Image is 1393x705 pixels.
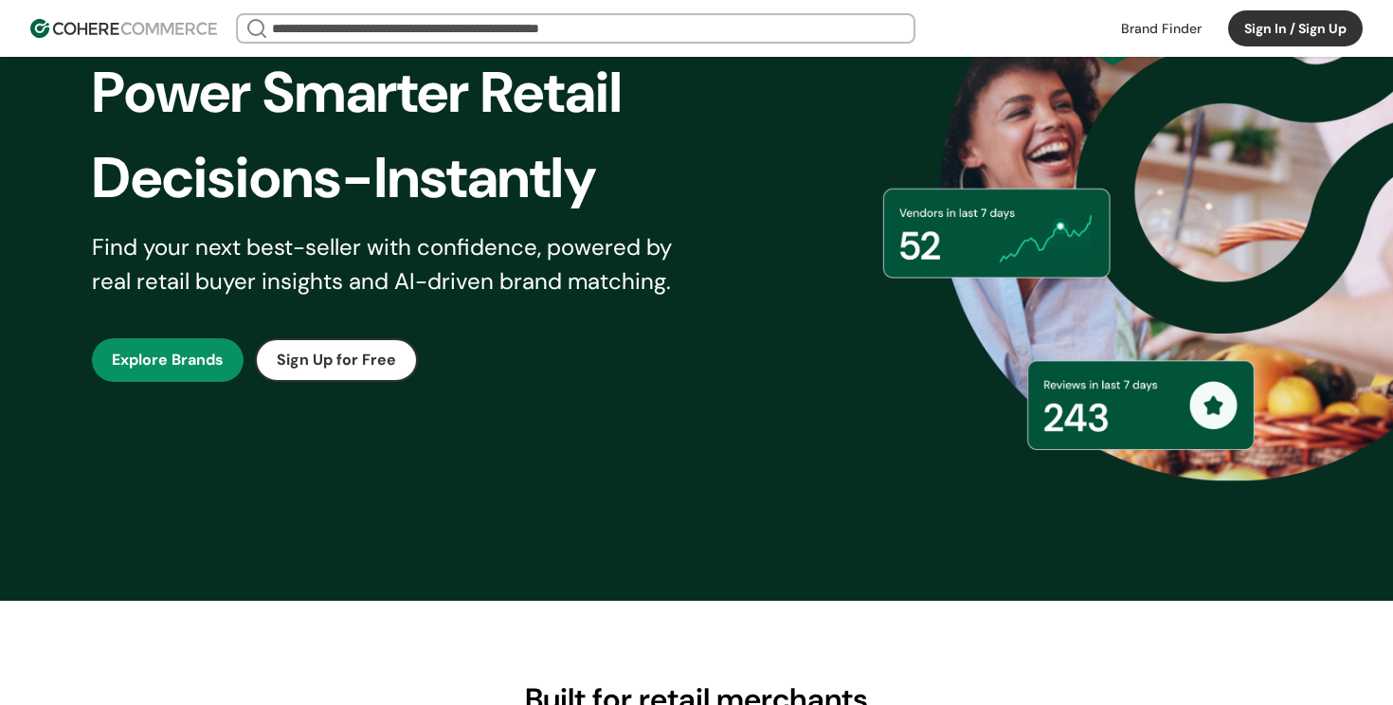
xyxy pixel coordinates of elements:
button: Sign Up for Free [255,338,418,382]
img: Cohere Logo [30,19,217,38]
button: Sign In / Sign Up [1228,10,1363,46]
div: Power Smarter Retail [92,50,729,136]
div: Find your next best-seller with confidence, powered by real retail buyer insights and AI-driven b... [92,230,696,298]
div: Decisions-Instantly [92,136,729,221]
button: Explore Brands [92,338,244,382]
